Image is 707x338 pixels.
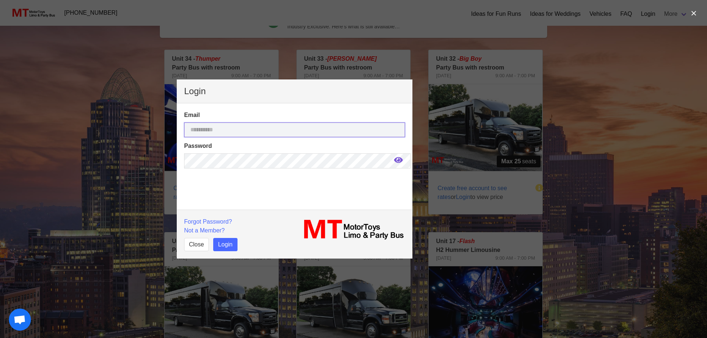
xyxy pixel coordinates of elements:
label: Email [184,111,405,120]
a: Not a Member? [184,227,225,234]
label: Password [184,142,405,150]
button: Login [213,238,237,251]
a: Open chat [9,309,31,331]
button: Close [184,238,209,251]
p: Login [184,87,405,96]
img: MT_logo_name.png [299,217,405,242]
a: Forgot Password? [184,218,232,225]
